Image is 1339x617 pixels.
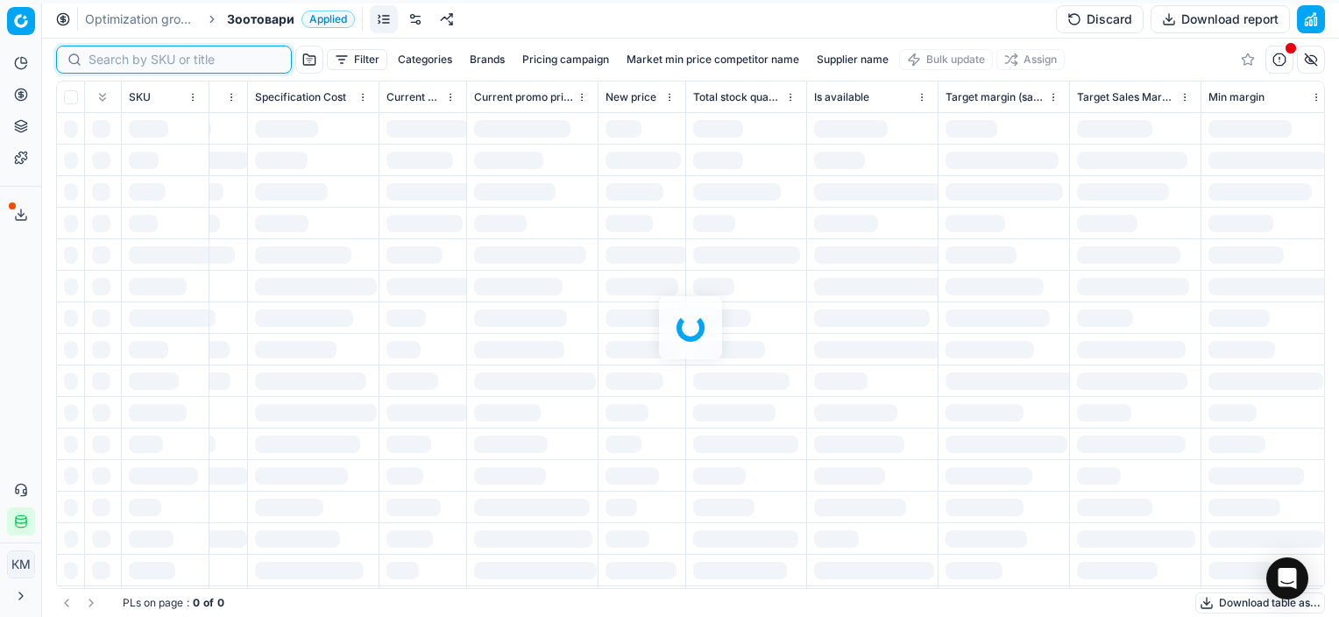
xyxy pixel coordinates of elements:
nav: breadcrumb [85,11,355,28]
div: Open Intercom Messenger [1266,557,1308,599]
a: Optimization groups [85,11,197,28]
span: КM [8,551,34,578]
button: Download report [1151,5,1290,33]
span: ЗоотовариApplied [227,11,355,28]
span: Applied [301,11,355,28]
button: Discard [1056,5,1144,33]
span: Зоотовари [227,11,294,28]
button: КM [7,550,35,578]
